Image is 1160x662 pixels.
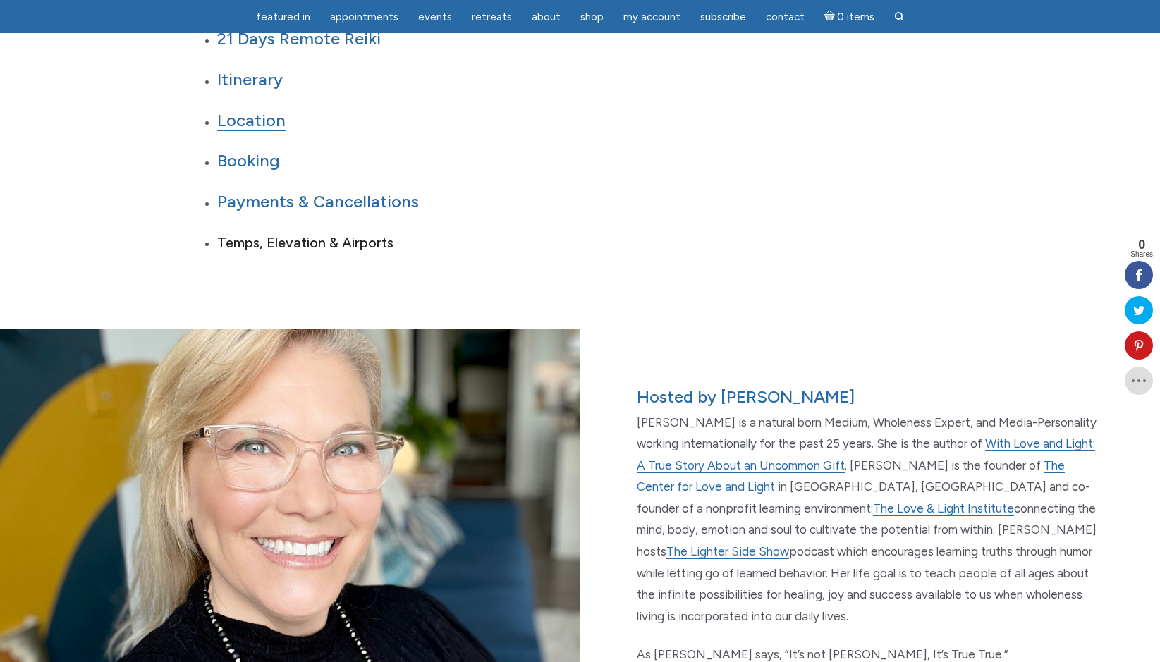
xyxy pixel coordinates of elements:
a: The Love & Light Institute [873,501,1014,516]
span: My Account [623,11,680,23]
a: Cart0 items [816,2,884,31]
a: Location [217,110,286,131]
span: Appointments [330,11,398,23]
a: About [523,4,569,31]
a: Temps, Elevation & Airports [217,231,393,252]
a: Events [410,4,460,31]
span: 0 items [837,12,874,23]
a: Appointments [322,4,407,31]
span: Events [418,11,452,23]
a: With Love and Light: A True Story About an Uncommon Gift [637,436,1095,473]
a: featured in [248,4,319,31]
span: featured in [256,11,310,23]
a: Subscribe [692,4,755,31]
a: Retreats [463,4,520,31]
a: Contact [757,4,813,31]
span: Shop [580,11,604,23]
a: Hosted by [PERSON_NAME] [637,386,855,407]
a: The Lighter Side Show [666,544,789,559]
span: Contact [766,11,805,23]
a: 21 Days Remote Reiki [217,28,381,49]
p: [PERSON_NAME] is a natural born Medium, Wholeness Expert, and Media-Personality working internati... [637,412,1104,627]
span: 0 [1130,238,1153,251]
span: Shares [1130,251,1153,258]
span: About [532,11,561,23]
i: Cart [824,11,838,23]
a: Itinerary [217,69,283,90]
a: Payments & Cancellations [217,191,419,212]
span: Subscribe [700,11,746,23]
a: Shop [572,4,612,31]
span: Temps, Elevation & Airports [217,234,393,251]
a: Booking [217,150,280,171]
a: My Account [615,4,689,31]
span: Retreats [472,11,512,23]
